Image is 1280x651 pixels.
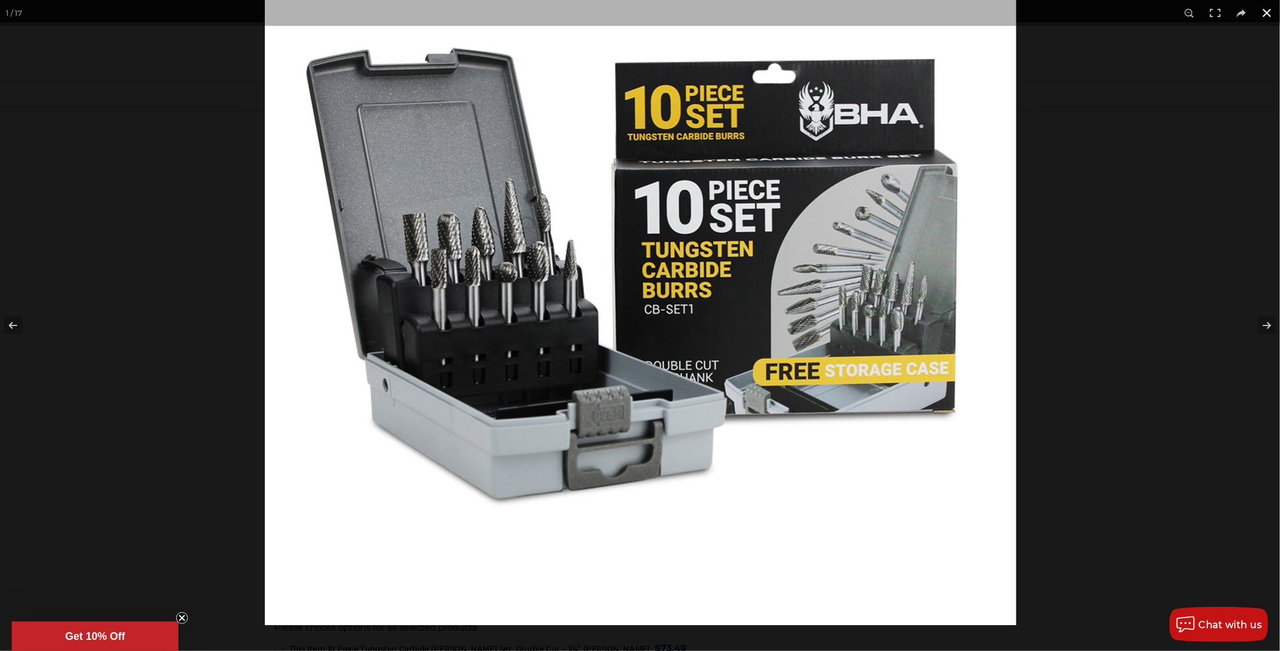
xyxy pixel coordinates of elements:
span: Get 10% Off [65,630,125,642]
button: Next (arrow right) [1239,296,1280,355]
span: Chat with us [1199,619,1262,630]
button: Close teaser [176,612,188,624]
div: Get 10% OffClose teaser [12,622,178,651]
button: Chat with us [1170,607,1268,642]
